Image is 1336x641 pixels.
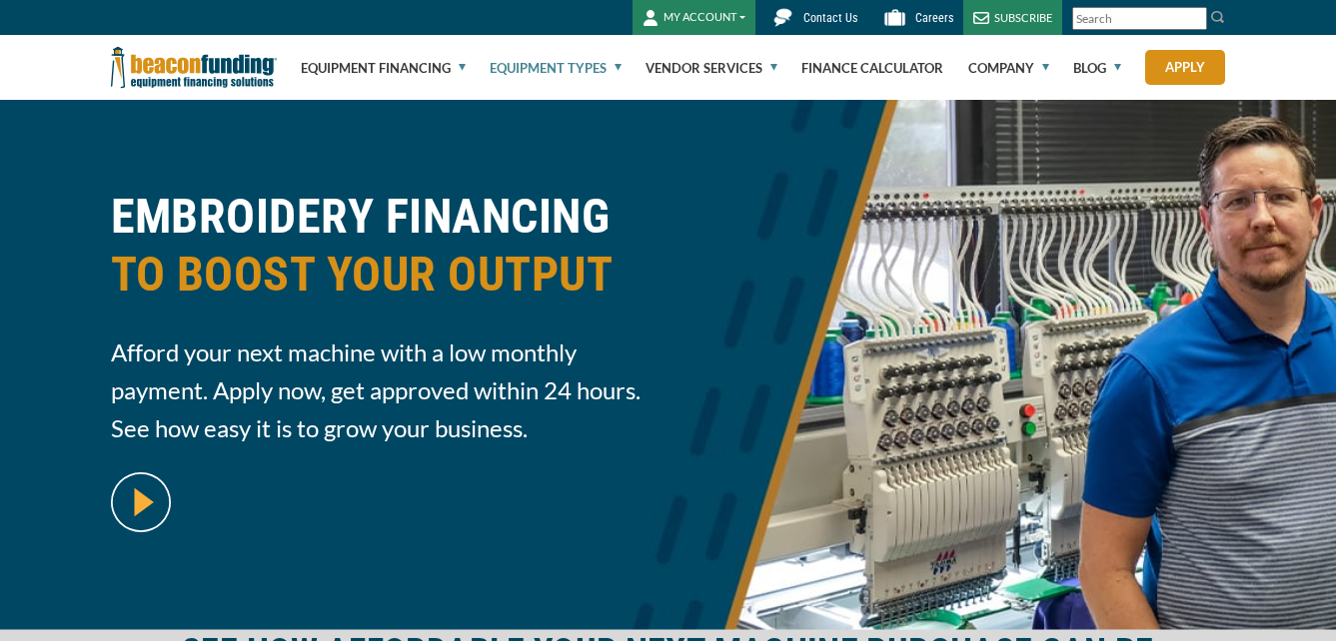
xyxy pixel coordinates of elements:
img: video modal pop-up play button [111,472,171,532]
img: Search [1210,9,1226,25]
a: Company [968,36,1049,100]
a: Equipment Financing [301,36,466,100]
a: Clear search text [1186,11,1202,27]
input: Search [1072,7,1207,30]
span: Afford your next machine with a low monthly payment. Apply now, get approved within 24 hours. See... [111,333,657,447]
a: Finance Calculator [801,36,943,100]
a: Equipment Types [490,36,622,100]
a: Vendor Services [646,36,777,100]
h1: EMBROIDERY FINANCING [111,188,657,319]
span: Contact Us [803,11,857,25]
img: Beacon Funding Corporation logo [111,35,277,100]
span: Careers [915,11,953,25]
span: TO BOOST YOUR OUTPUT [111,246,657,304]
a: Blog [1073,36,1121,100]
a: Apply [1145,50,1225,85]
